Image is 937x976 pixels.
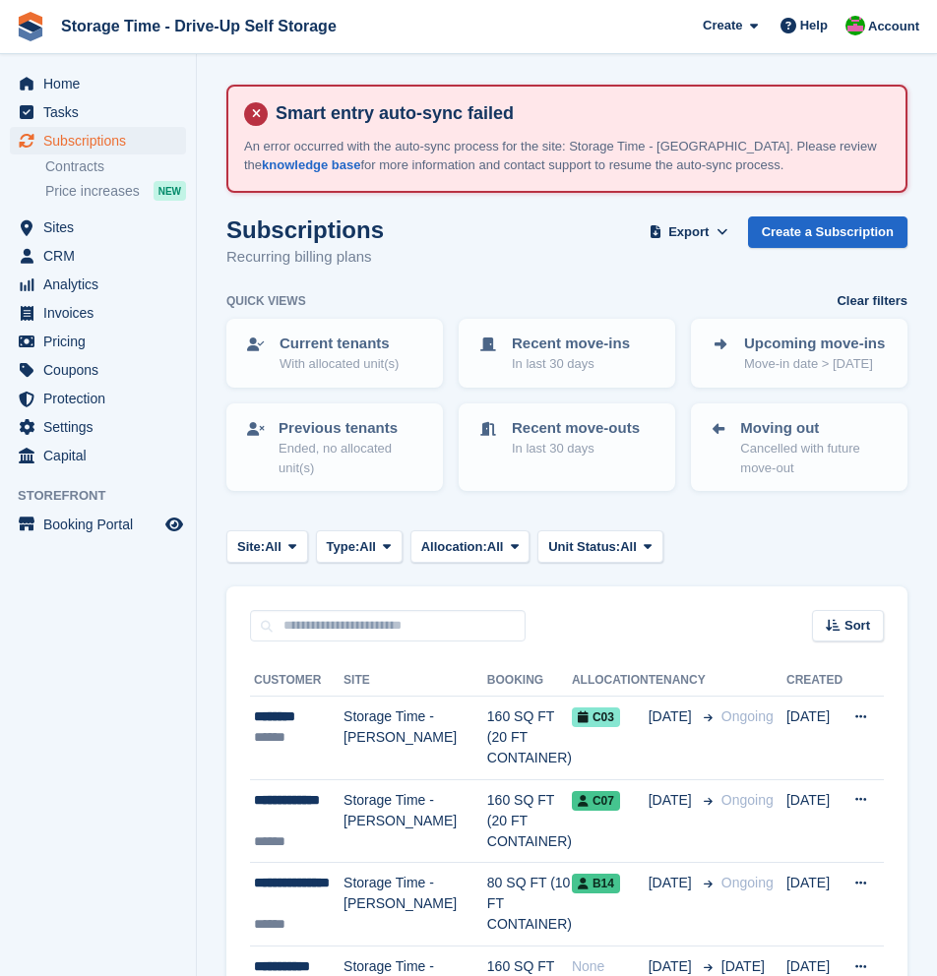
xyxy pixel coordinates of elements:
p: Current tenants [280,333,399,355]
a: menu [10,511,186,538]
p: Upcoming move-ins [744,333,885,355]
a: menu [10,442,186,469]
span: Invoices [43,299,161,327]
td: 160 SQ FT (20 FT CONTAINER) [487,697,572,780]
p: Moving out [740,417,890,440]
p: An error occurred with the auto-sync process for the site: Storage Time - [GEOGRAPHIC_DATA]. Plea... [244,137,890,175]
span: All [487,537,504,557]
p: Move-in date > [DATE] [744,354,885,374]
span: Settings [43,413,161,441]
span: Sort [844,616,870,636]
span: Type: [327,537,360,557]
span: Create [703,16,742,35]
span: Ongoing [721,875,774,890]
span: B14 [572,874,620,893]
td: Storage Time - [PERSON_NAME] [344,779,487,863]
span: C07 [572,791,620,811]
a: menu [10,299,186,327]
a: Preview store [162,513,186,536]
a: Storage Time - Drive-Up Self Storage [53,10,344,42]
span: Account [868,17,919,36]
a: menu [10,413,186,441]
button: Export [646,216,732,249]
a: Recent move-outs In last 30 days [461,405,673,470]
a: knowledge base [262,157,360,172]
p: Recent move-ins [512,333,630,355]
p: Previous tenants [279,417,425,440]
th: Tenancy [649,665,714,697]
td: 160 SQ FT (20 FT CONTAINER) [487,779,572,863]
span: Tasks [43,98,161,126]
a: menu [10,213,186,241]
a: menu [10,328,186,355]
span: Sites [43,213,161,241]
span: Home [43,70,161,97]
p: In last 30 days [512,354,630,374]
a: menu [10,356,186,384]
span: Coupons [43,356,161,384]
h4: Smart entry auto-sync failed [268,102,890,125]
h6: Quick views [226,292,306,310]
button: Allocation: All [410,530,531,563]
a: Create a Subscription [748,216,907,249]
th: Allocation [572,665,649,697]
button: Site: All [226,530,308,563]
span: Ongoing [721,792,774,808]
span: [DATE] [649,706,696,727]
a: menu [10,271,186,298]
button: Type: All [316,530,403,563]
a: menu [10,127,186,154]
td: 80 SQ FT (10 FT CONTAINER) [487,863,572,946]
span: Subscriptions [43,127,161,154]
span: [DATE] [649,873,696,893]
th: Created [786,665,843,697]
span: Booking Portal [43,511,161,538]
a: Clear filters [837,291,907,311]
span: Capital [43,442,161,469]
img: stora-icon-8386f47178a22dfd0bd8f6a31ec36ba5ce8667c1dd55bd0f319d3a0aa187defe.svg [16,12,45,41]
a: menu [10,70,186,97]
span: Unit Status: [548,537,620,557]
span: Price increases [45,182,140,201]
td: Storage Time - [PERSON_NAME] [344,697,487,780]
p: In last 30 days [512,439,640,458]
td: Storage Time - [PERSON_NAME] [344,863,487,946]
span: Ongoing [721,708,774,724]
a: Moving out Cancelled with future move-out [693,405,906,490]
th: Site [344,665,487,697]
span: Pricing [43,328,161,355]
span: All [620,537,637,557]
p: Cancelled with future move-out [740,439,890,477]
p: Ended, no allocated unit(s) [279,439,425,477]
a: Recent move-ins In last 30 days [461,321,673,386]
div: NEW [154,181,186,201]
span: [DATE] [649,790,696,811]
img: Saeed [845,16,865,35]
p: Recurring billing plans [226,246,384,269]
a: Current tenants With allocated unit(s) [228,321,441,386]
span: C03 [572,707,620,727]
span: All [359,537,376,557]
a: menu [10,385,186,412]
span: Help [800,16,828,35]
span: Protection [43,385,161,412]
span: CRM [43,242,161,270]
span: Export [668,222,709,242]
td: [DATE] [786,697,843,780]
p: With allocated unit(s) [280,354,399,374]
a: Upcoming move-ins Move-in date > [DATE] [693,321,906,386]
a: menu [10,242,186,270]
span: Site: [237,537,265,557]
span: Analytics [43,271,161,298]
p: Recent move-outs [512,417,640,440]
th: Booking [487,665,572,697]
button: Unit Status: All [537,530,662,563]
th: Customer [250,665,344,697]
a: menu [10,98,186,126]
span: Storefront [18,486,196,506]
h1: Subscriptions [226,216,384,243]
span: All [265,537,281,557]
td: [DATE] [786,779,843,863]
a: Previous tenants Ended, no allocated unit(s) [228,405,441,490]
span: Allocation: [421,537,487,557]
